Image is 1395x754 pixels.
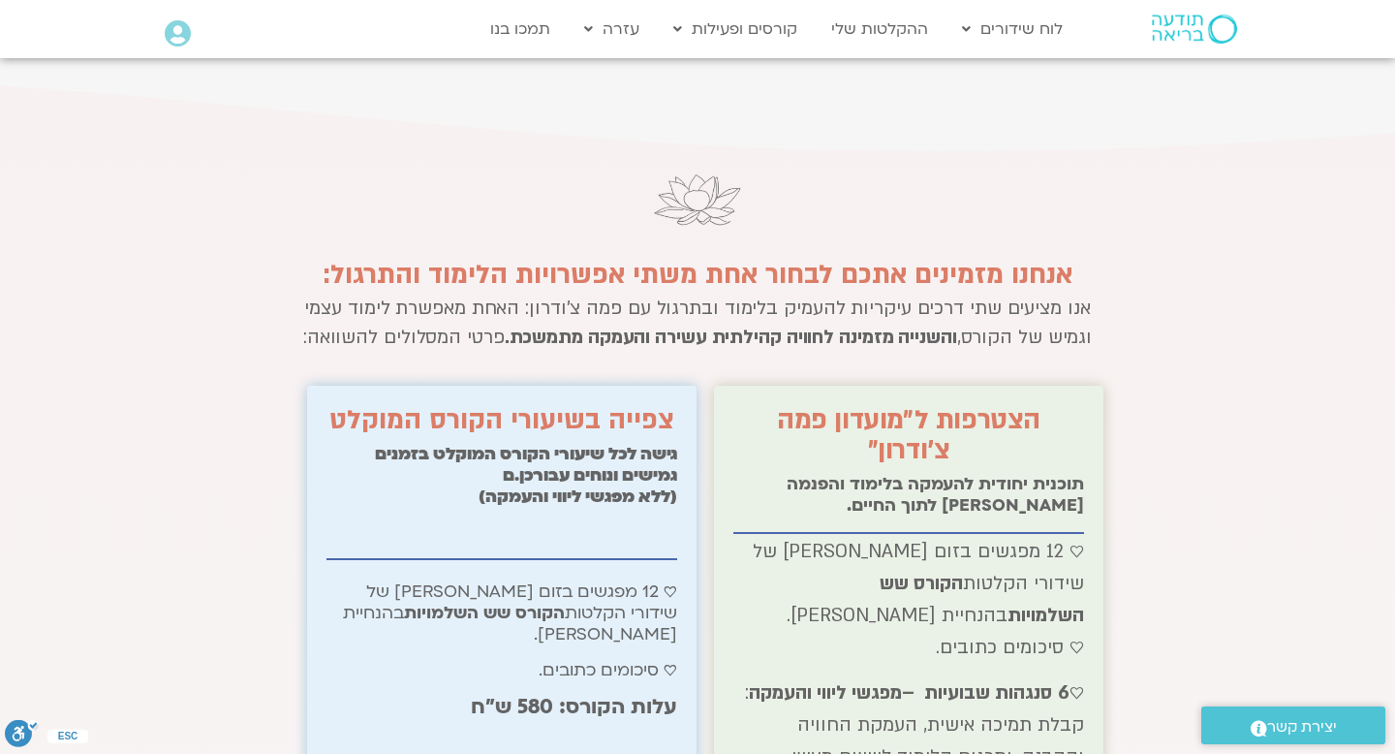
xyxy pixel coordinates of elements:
[733,405,1084,465] h2: הצטרפות ל״מועדון פמה צ׳ודרון״
[505,325,957,350] strong: והשנייה מזמינה לחוויה קהילתית עשירה והעמקה מתמשכת.
[1058,680,1069,706] strong: 6
[653,166,742,240] img: icon פרח
[749,680,902,706] strong: מפגשי ליווי והעמקה
[291,260,1104,290] h2: אנחנו מזמינים אתכם לבחור אחת משתי אפשרויות הלימוד והתרגול:
[733,536,1084,664] p: ♡ 12 מפגשים בזום [PERSON_NAME] של שידורי הקלטות בהנחיית [PERSON_NAME]. ♡ סיכומים כתובים.
[480,11,560,47] a: תמכו בנו
[291,294,1104,352] p: אנו מציעים שתי דרכים עיקריות להעמיק בלימוד ובתרגול עם פמה צ'ודרון: האחת מאפשרת לימוד עצמי וגמיש ש...
[1267,714,1337,740] span: יצירת קשר
[331,695,677,719] h2: עלות הקורס: 580 ש״ח
[664,11,807,47] a: קורסים ופעילות
[326,581,677,645] p: ♡ 12 מפגשים בזום [PERSON_NAME] של שידורי הקלטות בהנחיית [PERSON_NAME].
[574,11,649,47] a: עזרה
[880,571,1084,628] strong: הקורס שש השלמויות
[404,602,565,624] strong: הקורס שש השלמויות
[821,11,938,47] a: ההקלטות שלי
[952,11,1072,47] a: לוח שידורים
[1152,15,1237,44] img: תודעה בריאה
[375,443,677,508] strong: גישה לכל שיעורי הקורס המוקלט בזמנים גמישים ונוחים עבורכן.ם (ללא מפגשי ליווי והעמקה)
[902,680,1052,706] strong: סנגהות שבועיות –
[733,474,1084,517] p: תוכנית יחודית להעמקה בלימוד והפנמה [PERSON_NAME] לתוך החיים.
[326,405,677,435] h2: צפייה בשיעורי הקורס המוקלט
[1201,707,1385,744] a: יצירת קשר
[326,660,677,681] p: ♡ סיכומים כתובים.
